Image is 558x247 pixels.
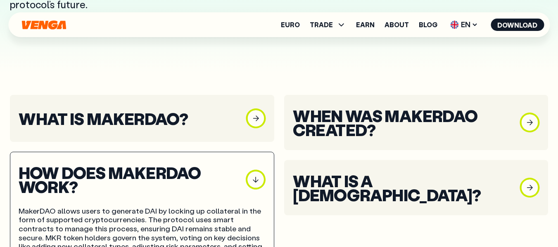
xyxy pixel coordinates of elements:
svg: Home [21,20,67,30]
span: TRADE [310,21,333,28]
img: flag-uk [450,21,458,29]
a: About [385,21,409,28]
h3: How does MakerDAO work? [19,165,236,193]
button: Download [491,19,544,31]
button: What is MakerDAO? [19,108,266,128]
h3: What is MakerDAO? [19,111,236,125]
h3: When was MakerDAO created? [293,108,510,136]
span: EN [447,18,481,31]
button: When was MakerDAO created? [293,108,540,136]
button: What is a [DEMOGRAPHIC_DATA]? [293,174,540,202]
span: TRADE [310,20,346,30]
a: Earn [356,21,375,28]
button: How does MakerDAO work? [19,165,266,193]
h3: What is a [DEMOGRAPHIC_DATA]? [293,174,510,202]
a: Blog [419,21,437,28]
a: Euro [281,21,300,28]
